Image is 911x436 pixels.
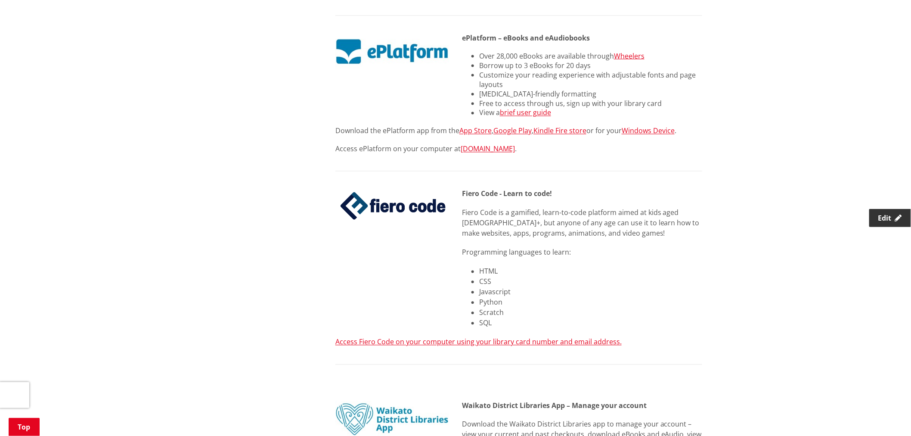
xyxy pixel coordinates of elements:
[500,108,551,118] a: brief user guide
[479,108,702,118] li: View a
[479,266,702,277] li: HTML
[479,277,702,287] li: CSS
[335,337,622,347] a: Access Fiero Code on your computer using your library card number and email address.
[869,209,911,227] a: Edit
[335,189,449,223] img: fiero-code-logo
[9,418,40,436] a: Top
[479,61,702,70] li: Borrow up to 3 eBooks for 20 days
[335,33,449,70] img: eplatform
[462,33,590,43] strong: ePlatform – eBooks and eAudiobooks
[479,287,702,297] li: Javascript
[479,297,702,308] li: Python
[878,213,892,223] span: Edit
[479,51,702,61] li: Over 28,000 eBooks are available through
[479,89,702,99] li: [MEDICAL_DATA]-friendly formatting
[335,126,702,136] p: Download the ePlatform app from the , , or for your .
[479,308,702,318] li: Scratch
[459,126,492,136] a: App Store
[479,318,702,328] li: SQL
[479,99,702,108] li: Free to access through us, sign up with your library card
[533,126,586,136] a: Kindle Fire store
[622,126,675,136] a: Windows Device
[871,400,902,431] iframe: Messenger Launcher
[462,401,647,411] strong: Waikato District Libraries App – Manage your account
[335,144,702,154] p: Access ePlatform on your computer at .
[461,144,515,154] a: [DOMAIN_NAME]
[462,208,702,239] p: Fiero Code is a gamified, learn-to-code platform aimed at kids aged [DEMOGRAPHIC_DATA]+, but anyo...
[614,51,645,61] a: Wheelers
[493,126,532,136] a: Google Play
[462,247,702,258] p: Programming languages to learn:
[462,189,552,199] strong: Fiero Code - Learn to code!
[479,70,702,89] li: Customize your reading experience with adjustable fonts and page layouts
